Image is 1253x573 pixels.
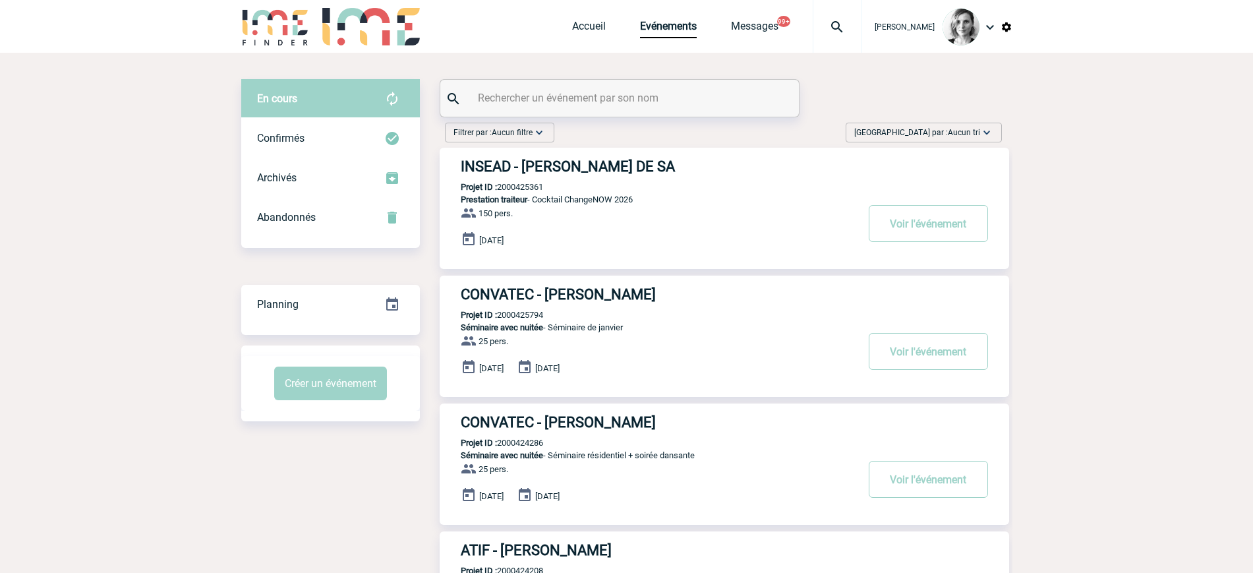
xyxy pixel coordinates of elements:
[535,491,560,501] span: [DATE]
[869,333,988,370] button: Voir l'événement
[257,298,299,311] span: Planning
[869,461,988,498] button: Voir l'événement
[479,464,508,474] span: 25 pers.
[241,284,420,323] a: Planning
[241,285,420,324] div: Retrouvez ici tous vos événements organisés par date et état d'avancement
[440,542,1009,558] a: ATIF - [PERSON_NAME]
[241,198,420,237] div: Retrouvez ici tous vos événements annulés
[731,20,778,38] a: Messages
[241,8,310,45] img: IME-Finder
[572,20,606,38] a: Accueil
[461,542,856,558] h3: ATIF - [PERSON_NAME]
[440,310,543,320] p: 2000425794
[479,235,504,245] span: [DATE]
[479,336,508,346] span: 25 pers.
[535,363,560,373] span: [DATE]
[440,414,1009,431] a: CONVATEC - [PERSON_NAME]
[875,22,935,32] span: [PERSON_NAME]
[257,132,305,144] span: Confirmés
[440,195,856,204] p: - Cocktail ChangeNOW 2026
[479,363,504,373] span: [DATE]
[461,158,856,175] h3: INSEAD - [PERSON_NAME] DE SA
[440,286,1009,303] a: CONVATEC - [PERSON_NAME]
[453,126,533,139] span: Filtrer par :
[257,211,316,224] span: Abandonnés
[461,182,497,192] b: Projet ID :
[461,414,856,431] h3: CONVATEC - [PERSON_NAME]
[440,158,1009,175] a: INSEAD - [PERSON_NAME] DE SA
[257,92,297,105] span: En cours
[461,438,497,448] b: Projet ID :
[461,322,543,332] span: Séminaire avec nuitée
[948,128,980,137] span: Aucun tri
[440,438,543,448] p: 2000424286
[257,171,297,184] span: Archivés
[777,16,790,27] button: 99+
[533,126,546,139] img: baseline_expand_more_white_24dp-b.png
[943,9,979,45] img: 103019-1.png
[274,367,387,400] button: Créer un événement
[479,208,513,218] span: 150 pers.
[440,450,856,460] p: - Séminaire résidentiel + soirée dansante
[241,79,420,119] div: Retrouvez ici tous vos évènements avant confirmation
[241,158,420,198] div: Retrouvez ici tous les événements que vous avez décidé d'archiver
[492,128,533,137] span: Aucun filtre
[475,88,768,107] input: Rechercher un événement par son nom
[461,450,543,460] span: Séminaire avec nuitée
[980,126,993,139] img: baseline_expand_more_white_24dp-b.png
[440,322,856,332] p: - Séminaire de janvier
[640,20,697,38] a: Evénements
[479,491,504,501] span: [DATE]
[854,126,980,139] span: [GEOGRAPHIC_DATA] par :
[461,310,497,320] b: Projet ID :
[440,182,543,192] p: 2000425361
[869,205,988,242] button: Voir l'événement
[461,286,856,303] h3: CONVATEC - [PERSON_NAME]
[461,195,527,204] span: Prestation traiteur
